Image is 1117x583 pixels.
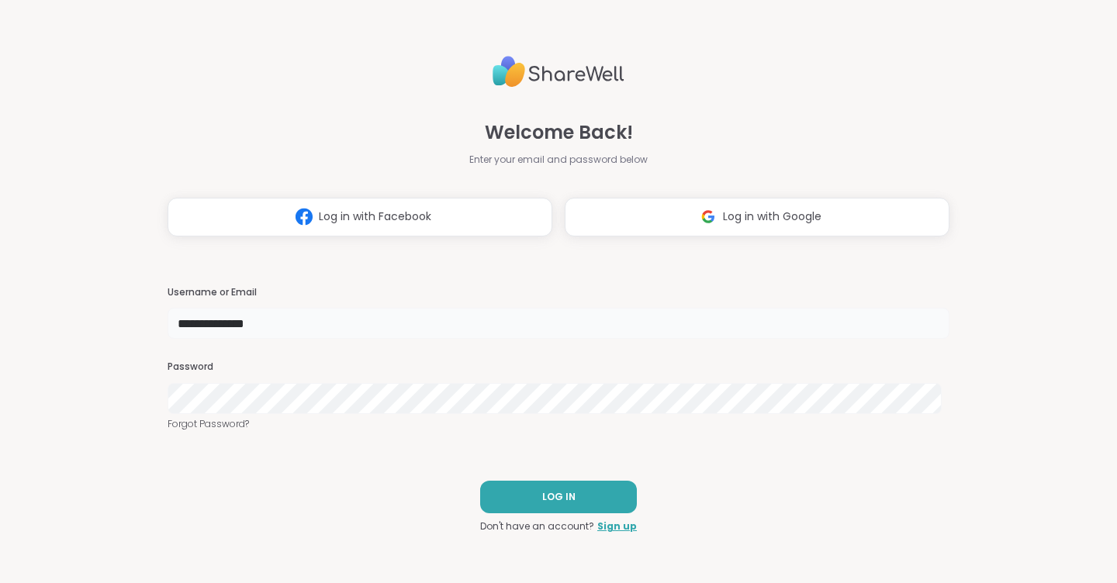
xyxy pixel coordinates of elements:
[723,209,821,225] span: Log in with Google
[485,119,633,147] span: Welcome Back!
[480,519,594,533] span: Don't have an account?
[565,198,949,236] button: Log in with Google
[693,202,723,231] img: ShareWell Logomark
[542,490,576,504] span: LOG IN
[289,202,319,231] img: ShareWell Logomark
[480,481,637,513] button: LOG IN
[168,417,949,431] a: Forgot Password?
[319,209,431,225] span: Log in with Facebook
[168,286,949,299] h3: Username or Email
[168,198,552,236] button: Log in with Facebook
[168,360,949,374] h3: Password
[493,50,624,94] img: ShareWell Logo
[597,519,637,533] a: Sign up
[469,153,648,167] span: Enter your email and password below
